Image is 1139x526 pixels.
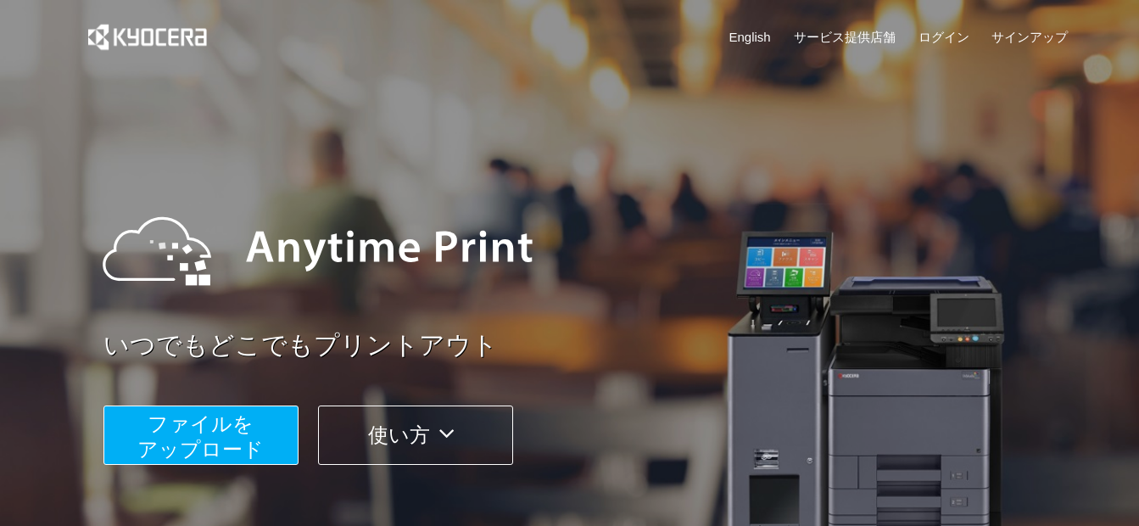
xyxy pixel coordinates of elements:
[991,28,1068,46] a: サインアップ
[137,412,264,461] span: ファイルを ​​アップロード
[103,327,1079,364] a: いつでもどこでもプリントアウト
[729,28,771,46] a: English
[103,406,299,465] button: ファイルを​​アップロード
[794,28,896,46] a: サービス提供店舗
[318,406,513,465] button: 使い方
[918,28,969,46] a: ログイン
